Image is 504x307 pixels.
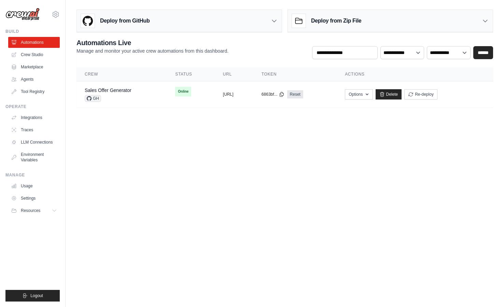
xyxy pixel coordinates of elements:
[8,149,60,165] a: Environment Variables
[5,29,60,34] div: Build
[21,208,40,213] span: Resources
[8,193,60,204] a: Settings
[8,181,60,191] a: Usage
[376,89,402,99] a: Delete
[404,89,437,99] button: Re-deploy
[8,37,60,48] a: Automations
[167,67,215,81] th: Status
[8,86,60,97] a: Tool Registry
[8,62,60,72] a: Marketplace
[8,205,60,216] button: Resources
[287,90,303,98] a: Reset
[5,172,60,178] div: Manage
[337,67,493,81] th: Actions
[76,38,228,48] h2: Automations Live
[253,67,337,81] th: Token
[5,8,40,21] img: Logo
[345,89,373,99] button: Options
[100,17,150,25] h3: Deploy from GitHub
[85,88,131,93] a: Sales Offer Generator
[5,290,60,302] button: Logout
[311,17,361,25] h3: Deploy from Zip File
[5,104,60,109] div: Operate
[175,87,191,96] span: Online
[8,49,60,60] a: Crew Studio
[8,112,60,123] a: Integrations
[85,95,101,102] span: GH
[76,67,167,81] th: Crew
[76,48,228,54] p: Manage and monitor your active crew automations from this dashboard.
[215,67,253,81] th: URL
[30,293,43,298] span: Logout
[8,74,60,85] a: Agents
[262,92,284,97] button: 6863bf...
[8,124,60,135] a: Traces
[8,137,60,148] a: LLM Connections
[81,14,95,28] img: GitHub Logo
